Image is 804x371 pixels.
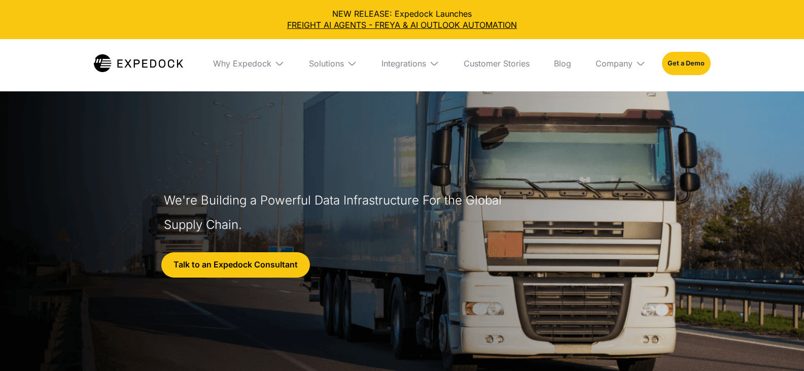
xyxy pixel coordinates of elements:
a: Talk to an Expedock Consultant [161,252,310,278]
a: Blog [546,39,579,88]
div: Solutions [301,39,365,88]
div: Why Expedock [205,39,293,88]
div: Why Expedock [213,58,271,69]
a: FREIGHT AI AGENTS - FREYA & AI OUTLOOK AUTOMATION [8,19,796,30]
div: NEW RELEASE: Expedock Launches [8,8,796,31]
div: Integrations [373,39,447,88]
a: Get a Demo [662,52,710,75]
div: Integrations [381,58,426,69]
div: Solutions [309,58,344,69]
div: Company [596,58,633,69]
a: Customer Stories [456,39,538,88]
div: Company [587,39,654,88]
h1: We're Building a Powerful Data Infrastructure For the Global Supply Chain. [164,188,507,237]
